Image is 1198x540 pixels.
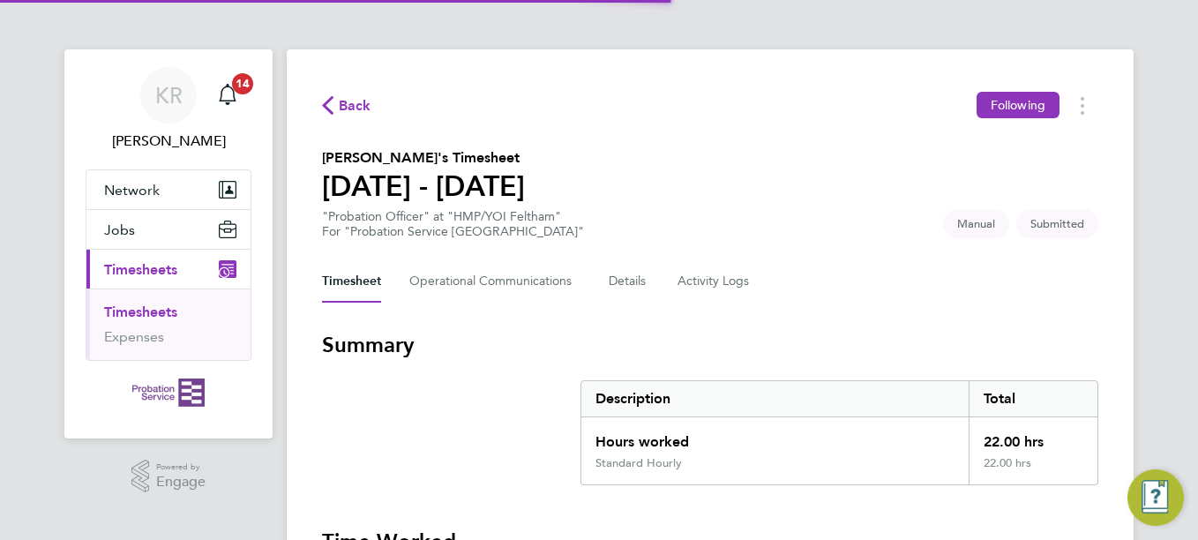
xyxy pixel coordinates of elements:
[64,49,273,439] nav: Main navigation
[977,92,1059,118] button: Following
[210,67,245,124] a: 14
[322,260,381,303] button: Timesheet
[86,67,251,152] a: KR[PERSON_NAME]
[678,260,752,303] button: Activity Logs
[86,250,251,289] button: Timesheets
[155,84,183,107] span: KR
[86,210,251,249] button: Jobs
[156,460,206,475] span: Powered by
[104,304,177,320] a: Timesheets
[86,289,251,360] div: Timesheets
[409,260,580,303] button: Operational Communications
[1067,92,1098,119] button: Timesheets Menu
[104,328,164,345] a: Expenses
[969,417,1097,456] div: 22.00 hrs
[104,221,135,238] span: Jobs
[580,380,1098,485] div: Summary
[86,379,251,407] a: Go to home page
[156,475,206,490] span: Engage
[131,460,206,493] a: Powered byEngage
[86,170,251,209] button: Network
[969,456,1097,484] div: 22.00 hrs
[104,182,160,199] span: Network
[104,261,177,278] span: Timesheets
[991,97,1045,113] span: Following
[581,417,969,456] div: Hours worked
[943,209,1009,238] span: This timesheet was manually created.
[322,169,525,204] h1: [DATE] - [DATE]
[322,147,525,169] h2: [PERSON_NAME]'s Timesheet
[322,209,584,239] div: "Probation Officer" at "HMP/YOI Feltham"
[339,95,371,116] span: Back
[322,94,371,116] button: Back
[322,331,1098,359] h3: Summary
[322,224,584,239] div: For "Probation Service [GEOGRAPHIC_DATA]"
[595,456,682,470] div: Standard Hourly
[1016,209,1098,238] span: This timesheet is Submitted.
[609,260,649,303] button: Details
[969,381,1097,416] div: Total
[1127,469,1184,526] button: Engage Resource Center
[86,131,251,152] span: Kevin Richardson
[581,381,969,416] div: Description
[132,379,204,407] img: probationservice-logo-retina.png
[232,73,253,94] span: 14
